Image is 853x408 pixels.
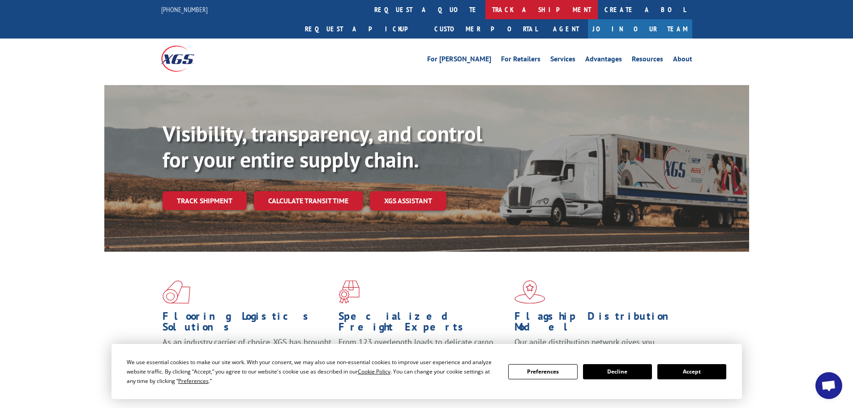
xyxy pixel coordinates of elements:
[161,5,208,14] a: [PHONE_NUMBER]
[163,337,331,369] span: As an industry carrier of choice, XGS has brought innovation and dedication to flooring logistics...
[339,311,508,337] h1: Specialized Freight Experts
[427,56,491,65] a: For [PERSON_NAME]
[550,56,575,65] a: Services
[163,311,332,337] h1: Flooring Logistics Solutions
[127,357,497,386] div: We use essential cookies to make our site work. With your consent, we may also use non-essential ...
[514,280,545,304] img: xgs-icon-flagship-distribution-model-red
[298,19,428,39] a: Request a pickup
[583,364,652,379] button: Decline
[673,56,692,65] a: About
[815,372,842,399] a: Open chat
[370,191,446,210] a: XGS ASSISTANT
[254,191,363,210] a: Calculate transit time
[358,368,390,375] span: Cookie Policy
[111,344,742,399] div: Cookie Consent Prompt
[588,19,692,39] a: Join Our Team
[657,364,726,379] button: Accept
[163,280,190,304] img: xgs-icon-total-supply-chain-intelligence-red
[514,311,684,337] h1: Flagship Distribution Model
[428,19,544,39] a: Customer Portal
[514,337,679,358] span: Our agile distribution network gives you nationwide inventory management on demand.
[339,280,360,304] img: xgs-icon-focused-on-flooring-red
[501,56,540,65] a: For Retailers
[163,120,482,173] b: Visibility, transparency, and control for your entire supply chain.
[585,56,622,65] a: Advantages
[163,191,247,210] a: Track shipment
[339,337,508,377] p: From 123 overlength loads to delicate cargo, our experienced staff knows the best way to move you...
[178,377,209,385] span: Preferences
[632,56,663,65] a: Resources
[544,19,588,39] a: Agent
[508,364,577,379] button: Preferences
